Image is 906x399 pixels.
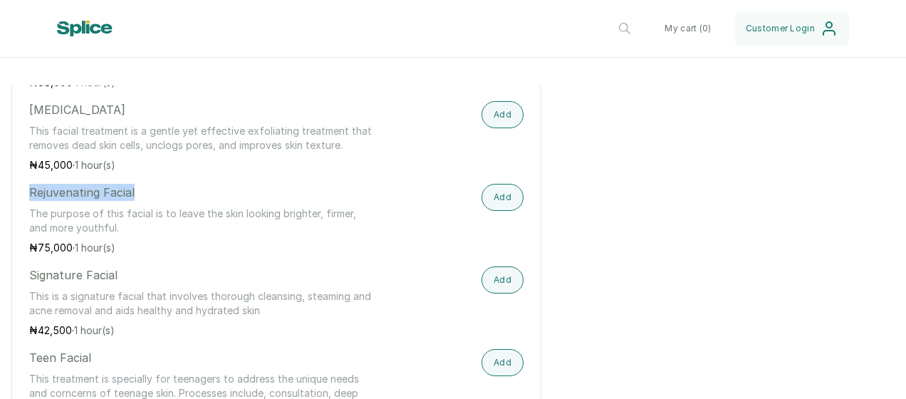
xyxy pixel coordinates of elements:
[481,184,524,211] button: Add
[38,242,73,254] span: 75,000
[481,266,524,294] button: Add
[75,159,115,171] span: 1 hour(s)
[734,11,849,46] button: Customer Login
[29,158,375,172] p: ₦ ·
[75,242,115,254] span: 1 hour(s)
[38,324,72,336] span: 42,500
[481,349,524,376] button: Add
[746,23,815,34] span: Customer Login
[29,289,375,318] p: This is a signature facial that involves thorough cleansing, steaming and acne removal and aids h...
[29,349,375,366] p: Teen Facial
[29,323,375,338] p: ₦ ·
[653,11,722,46] button: My cart (0)
[29,241,375,255] p: ₦ ·
[29,124,375,152] p: This facial treatment is a gentle yet effective exfoliating treatment that removes dead skin cell...
[29,207,375,235] p: The purpose of this facial is to leave the skin looking brighter, firmer, and more youthful.
[29,184,375,201] p: Rejuvenating Facial
[38,159,73,171] span: 45,000
[481,101,524,128] button: Add
[29,101,375,118] p: [MEDICAL_DATA]
[74,324,115,336] span: 1 hour(s)
[29,266,375,284] p: Signature Facial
